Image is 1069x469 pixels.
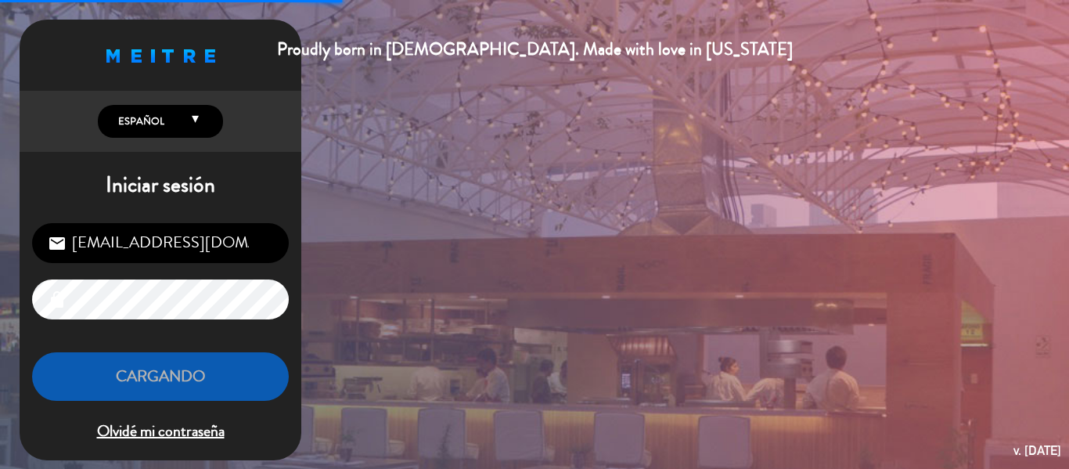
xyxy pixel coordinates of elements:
[32,419,289,445] span: Olvidé mi contraseña
[48,290,67,309] i: lock
[1013,440,1061,461] div: v. [DATE]
[32,352,289,402] button: Cargando
[114,114,164,129] span: Español
[32,223,289,263] input: Correo Electrónico
[48,234,67,253] i: email
[20,172,301,199] h1: Iniciar sesión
